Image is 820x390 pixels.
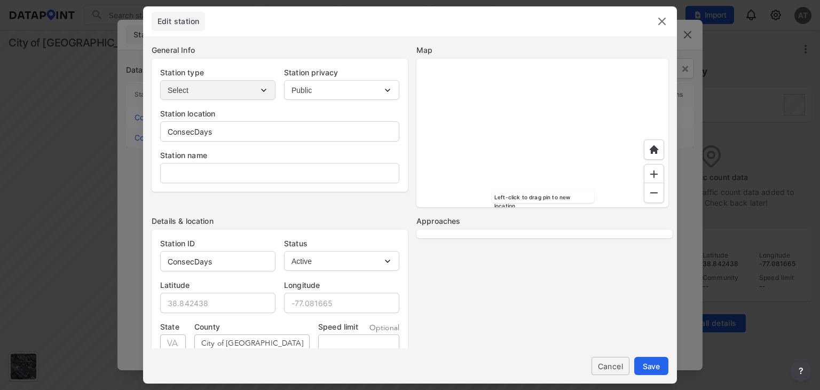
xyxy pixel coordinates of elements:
[644,139,664,160] div: Home
[284,238,399,249] label: Status
[160,238,275,249] label: Station ID
[152,16,205,27] span: Edit station
[656,15,668,28] img: close.efbf2170.svg
[160,280,275,291] label: Latitude
[643,361,660,372] span: Save
[790,360,811,381] button: more
[160,67,275,78] label: Station type
[152,45,408,56] div: General Info
[152,12,209,31] div: full width tabs example
[644,164,664,184] div: Zoom In
[592,357,629,375] button: Cancel
[369,323,399,333] span: Optional
[160,108,399,119] label: Station location
[634,357,668,375] button: Save
[160,150,399,161] label: Station name
[284,280,399,291] label: Longitude
[152,216,408,227] div: Details & location
[797,364,805,377] span: ?
[318,322,358,332] label: Speed limit
[492,190,594,203] div: Left-click to drag pin to new location
[649,144,659,155] img: Home
[600,361,621,372] span: Cancel
[416,45,668,56] div: Map
[644,183,664,203] div: Zoom Out
[160,322,186,332] label: State
[649,188,659,198] img: Zoom Out
[416,216,668,227] div: Approaches
[284,67,399,78] label: Station privacy
[194,322,310,332] label: County
[649,169,659,180] img: Zoom In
